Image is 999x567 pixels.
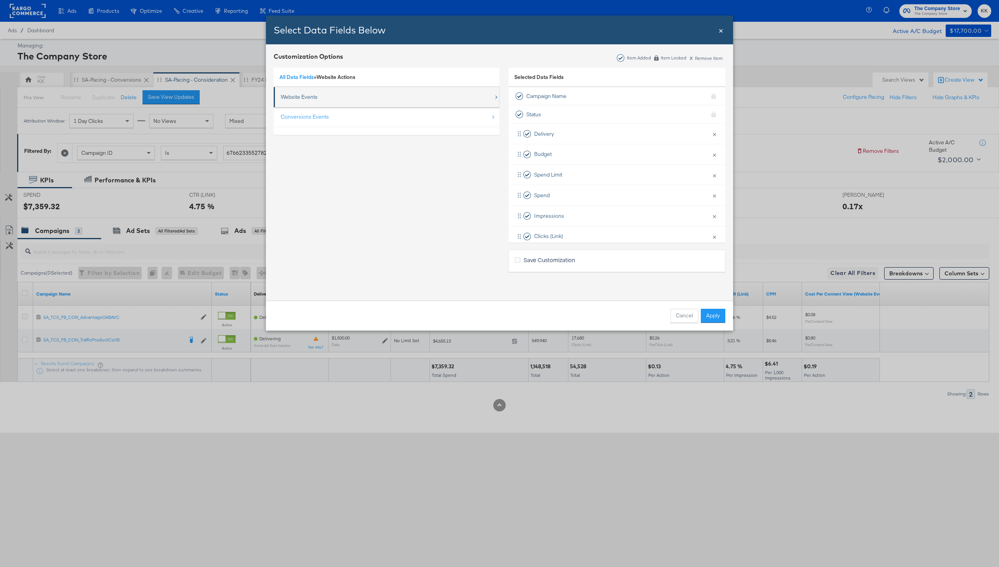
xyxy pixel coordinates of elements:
[280,73,314,80] a: All Data Fields
[281,93,318,101] div: Website Events
[280,73,317,80] span: »
[660,55,687,61] div: Item Locked
[526,93,566,100] span: Campaign Name
[626,55,651,61] div: Item Added
[524,256,575,264] span: Save Customization
[281,113,329,121] div: Conversions Events
[719,24,723,36] div: Close
[274,24,385,36] span: Select Data Fields Below
[534,212,564,220] span: Impressions
[534,150,552,158] span: Budget
[701,309,725,323] button: Apply
[709,146,719,163] button: ×
[534,192,550,199] span: Spend
[274,52,343,61] div: Customization Options
[526,111,541,118] span: Status
[534,130,554,138] span: Delivery
[534,171,562,178] span: Spend Limit
[670,309,698,323] button: Cancel
[709,228,719,245] button: ×
[534,233,563,240] span: Clicks (Link)
[689,54,723,61] div: Remove Item
[709,126,719,142] button: ×
[719,24,723,35] span: ×
[709,208,719,224] button: ×
[709,187,719,203] button: ×
[514,73,564,84] span: Selected Data Fields
[689,53,693,61] span: x
[266,16,733,331] div: Bulk Add Locations Modal
[709,167,719,183] button: ×
[317,73,355,80] span: Website Actions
